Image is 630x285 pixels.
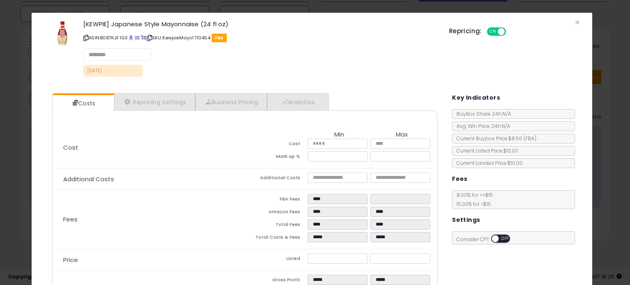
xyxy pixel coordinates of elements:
[370,131,433,139] th: Max
[452,174,468,184] h5: Fees
[452,135,536,142] span: Current Buybox Price:
[452,201,491,207] span: 15.00 % for > $15
[523,135,536,142] span: ( FBA )
[245,139,308,151] td: Cost
[452,215,480,225] h5: Settings
[50,21,75,46] img: 417dKv5wiWL._SL60_.jpg
[195,93,267,110] a: Business Pricing
[245,194,308,207] td: FBA Fees
[452,93,500,103] h5: Key Indicators
[135,34,139,41] a: All offer listings
[52,95,113,112] a: Costs
[57,144,245,151] p: Cost
[449,28,482,34] h5: Repricing:
[245,151,308,164] td: Mark up %
[245,232,308,245] td: Total Costs & Fees
[83,21,437,27] h3: [KEWPIE] Japanese Style Mayonnaise (24 fl oz)
[57,257,245,263] p: Price
[129,34,133,41] a: BuyBox page
[267,93,328,110] a: Analytics
[245,219,308,232] td: Total Fees
[83,31,437,44] p: ASIN: B0BTKJF1G3 | SKU: KewpieMayo1710454
[452,236,521,243] span: Consider CPT:
[452,123,510,130] span: Avg. Win Price 24h: N/A
[452,192,493,207] span: 8.00 % for <= $15
[83,65,143,77] p: [DATE]
[212,34,227,42] span: FBA
[452,110,511,117] span: BuyBox Share 24h: N/A
[114,93,195,110] a: Repricing Settings
[508,135,536,142] span: $8.56
[57,216,245,223] p: Fees
[452,147,518,154] span: Current Listed Price: $10.00
[141,34,145,41] a: Your listing only
[499,235,512,242] span: OFF
[575,16,580,28] span: ×
[452,160,523,166] span: Current Landed Price: $10.00
[488,28,498,35] span: ON
[504,28,518,35] span: OFF
[245,207,308,219] td: Amazon Fees
[57,176,245,182] p: Additional Costs
[308,131,370,139] th: Min
[245,253,308,266] td: Listed
[245,173,308,185] td: Additional Costs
